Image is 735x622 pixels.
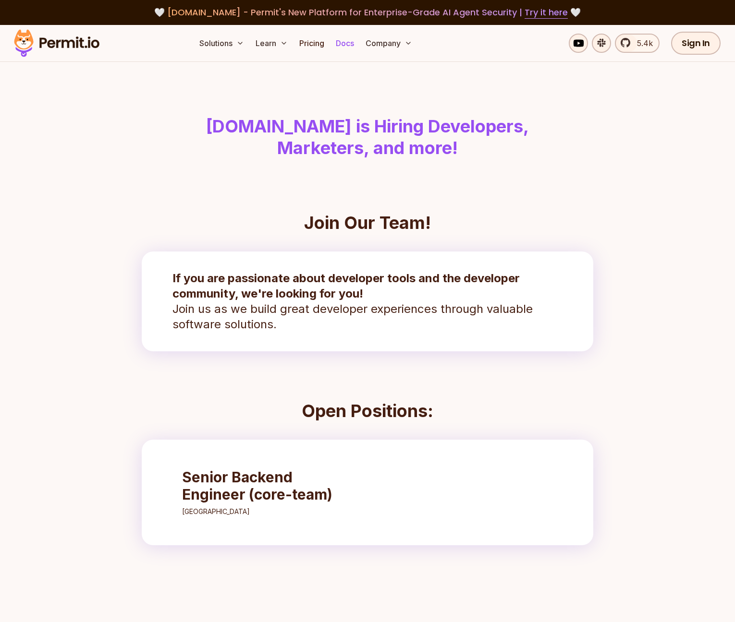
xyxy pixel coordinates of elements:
img: Permit logo [10,27,104,60]
div: 🤍 🤍 [23,6,712,19]
p: Join us as we build great developer experiences through valuable software solutions. [172,271,563,332]
button: Solutions [196,34,248,53]
a: 5.4k [615,34,660,53]
a: Docs [332,34,358,53]
strong: If you are passionate about developer tools and the developer community, we're looking for you! [172,271,520,300]
a: Try it here [525,6,568,19]
span: [DOMAIN_NAME] - Permit's New Platform for Enterprise-Grade AI Agent Security | [167,6,568,18]
h3: Senior Backend Engineer (core-team) [182,468,352,503]
button: Learn [252,34,292,53]
a: Sign In [671,32,721,55]
a: Pricing [295,34,328,53]
h2: Open Positions: [142,401,593,420]
h2: Join Our Team! [142,213,593,232]
h1: [DOMAIN_NAME] is Hiring Developers, Marketers, and more! [122,116,613,159]
a: Senior Backend Engineer (core-team)[GEOGRAPHIC_DATA] [172,459,362,526]
span: 5.4k [631,37,653,49]
button: Company [362,34,416,53]
p: [GEOGRAPHIC_DATA] [182,507,352,516]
